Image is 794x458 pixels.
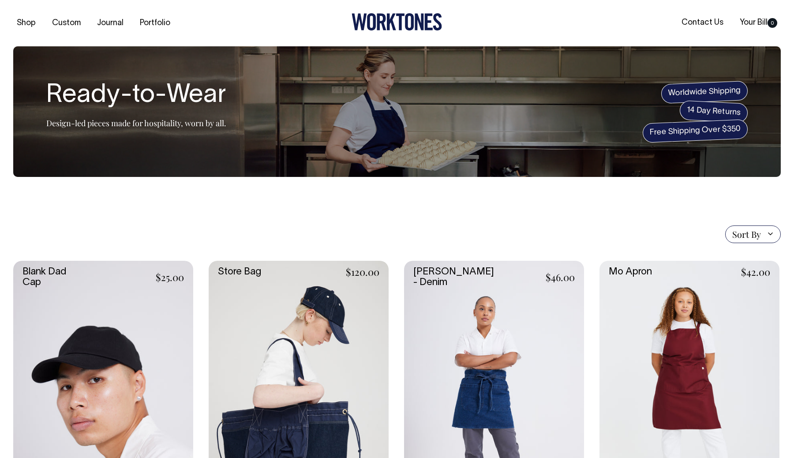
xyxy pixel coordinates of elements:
a: Portfolio [136,16,174,30]
span: 14 Day Returns [679,100,748,123]
a: Your Bill0 [736,15,781,30]
span: Free Shipping Over $350 [642,119,748,143]
a: Contact Us [678,15,727,30]
a: Journal [94,16,127,30]
a: Shop [13,16,39,30]
p: Design-led pieces made for hospitality, worn by all. [46,118,226,128]
h1: Ready-to-Wear [46,82,226,110]
span: Sort By [732,229,761,240]
a: Custom [49,16,84,30]
span: Worldwide Shipping [661,81,748,104]
span: 0 [768,18,777,28]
